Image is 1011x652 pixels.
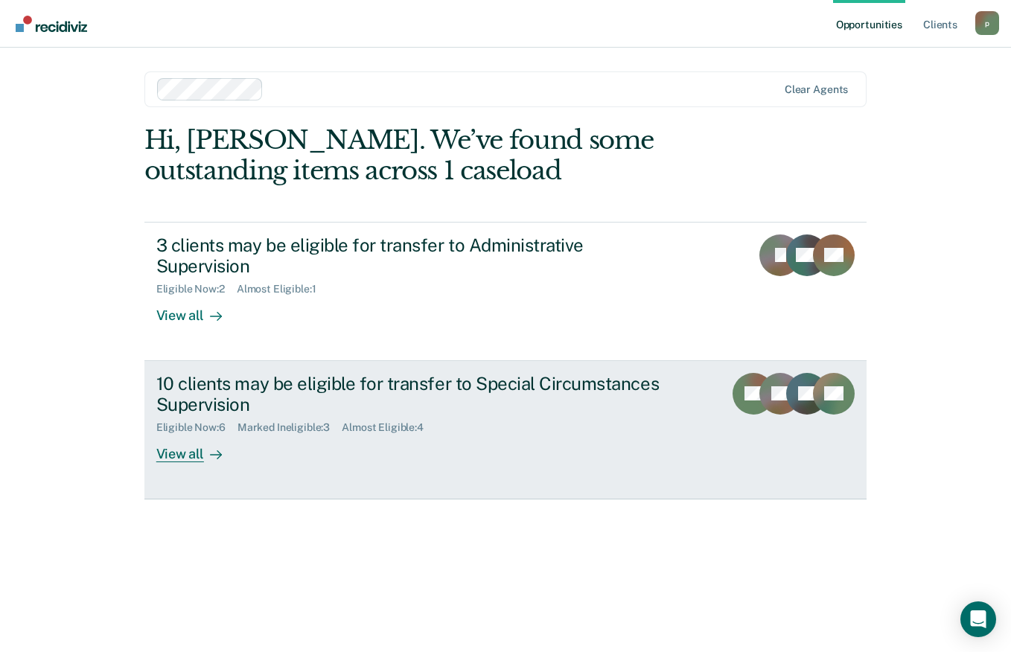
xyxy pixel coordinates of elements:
div: Almost Eligible : 1 [237,283,328,295]
div: Open Intercom Messenger [960,601,996,637]
img: Recidiviz [16,16,87,32]
div: Almost Eligible : 4 [342,421,436,434]
div: View all [156,434,240,463]
div: p [975,11,999,35]
div: Hi, [PERSON_NAME]. We’ve found some outstanding items across 1 caseload [144,125,722,186]
a: 3 clients may be eligible for transfer to Administrative SupervisionEligible Now:2Almost Eligible... [144,222,867,361]
div: Eligible Now : 2 [156,283,237,295]
div: 3 clients may be eligible for transfer to Administrative Supervision [156,234,679,278]
div: Marked Ineligible : 3 [237,421,342,434]
div: Eligible Now : 6 [156,421,237,434]
div: Clear agents [785,83,848,96]
button: Profile dropdown button [975,11,999,35]
div: 10 clients may be eligible for transfer to Special Circumstances Supervision [156,373,679,416]
a: 10 clients may be eligible for transfer to Special Circumstances SupervisionEligible Now:6Marked ... [144,361,867,499]
div: View all [156,295,240,325]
